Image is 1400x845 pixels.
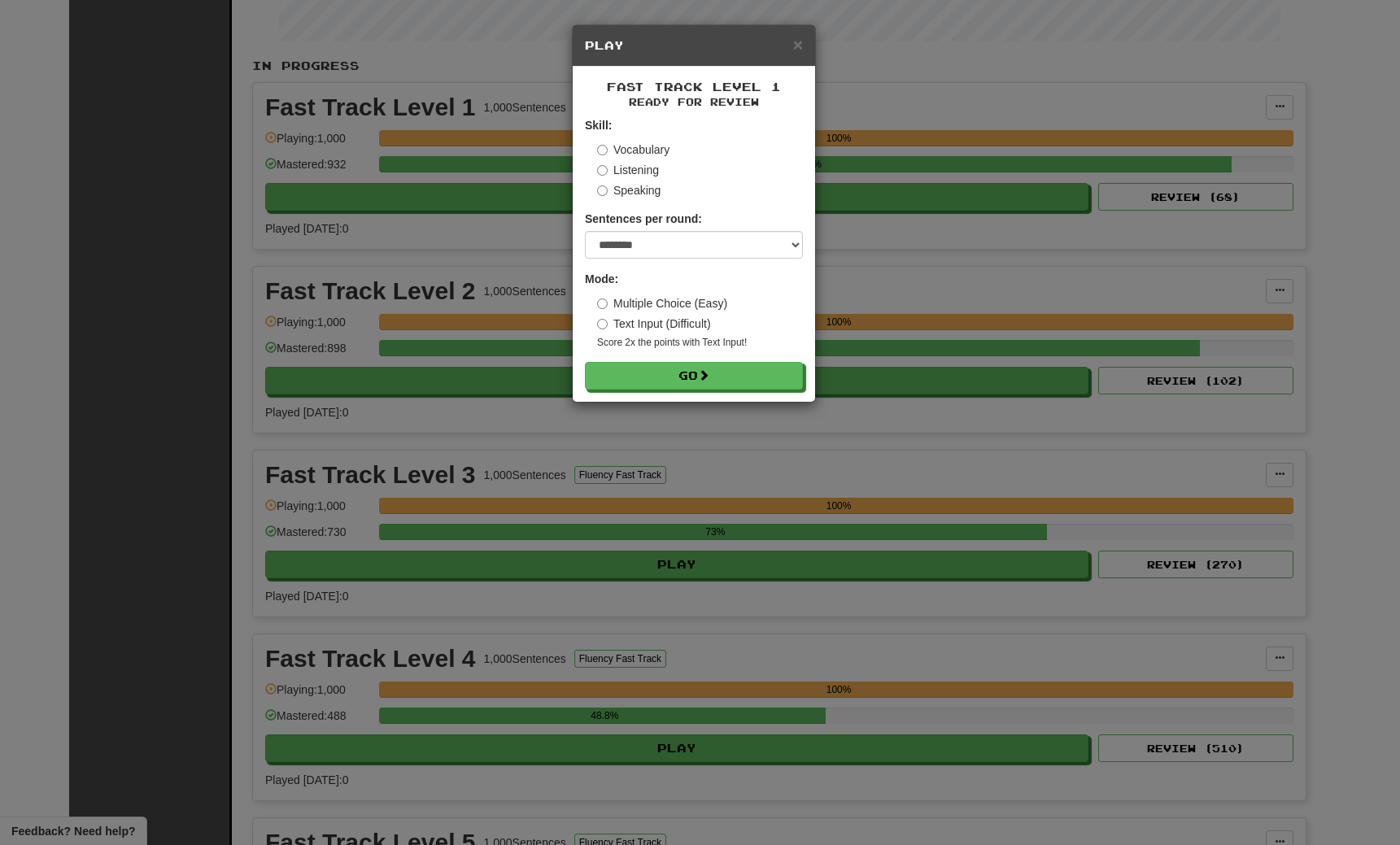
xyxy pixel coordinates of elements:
strong: Skill: [585,119,612,132]
button: Close [793,36,803,53]
input: Speaking [597,185,608,196]
label: Multiple Choice (Easy) [597,295,727,311]
h5: Play [585,37,803,54]
label: Sentences per round: [585,211,702,227]
span: Fast Track Level 1 [607,80,781,94]
label: Speaking [597,182,661,198]
input: Listening [597,165,608,176]
button: Go [585,362,803,390]
small: Ready for Review [585,95,803,109]
input: Text Input (Difficult) [597,319,608,329]
label: Vocabulary [597,142,669,158]
label: Listening [597,162,659,178]
label: Text Input (Difficult) [597,316,711,332]
small: Score 2x the points with Text Input ! [597,336,803,350]
input: Multiple Choice (Easy) [597,298,608,309]
span: × [793,35,803,54]
input: Vocabulary [597,145,608,155]
strong: Mode: [585,272,618,285]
